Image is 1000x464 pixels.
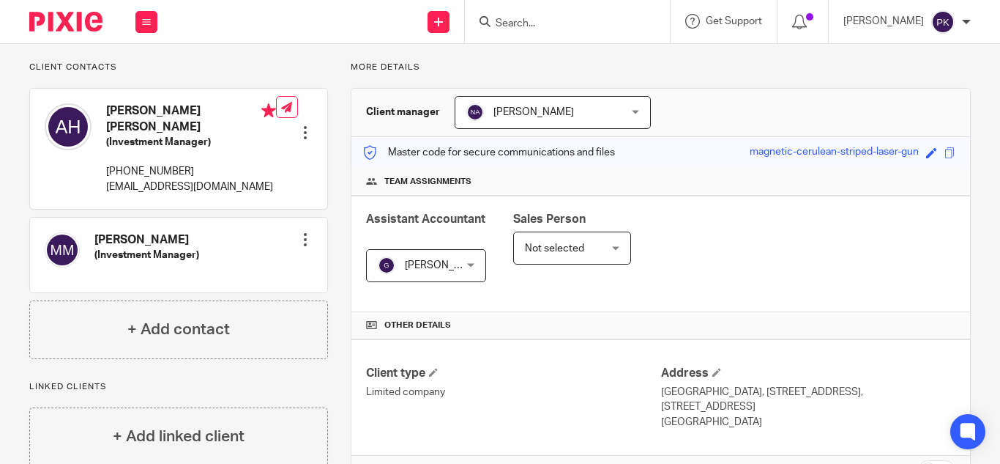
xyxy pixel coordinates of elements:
[366,105,440,119] h3: Client manager
[661,399,955,414] p: [STREET_ADDRESS]
[661,415,955,430] p: [GEOGRAPHIC_DATA]
[513,213,586,225] span: Sales Person
[378,257,395,274] img: svg%3E
[366,385,660,399] p: Limited company
[706,16,762,26] span: Get Support
[843,14,924,29] p: [PERSON_NAME]
[494,18,626,31] input: Search
[29,381,328,393] p: Linked clients
[493,107,574,117] span: [PERSON_NAME]
[106,180,276,194] p: [EMAIL_ADDRESS][DOMAIN_NAME]
[45,232,80,268] img: svg%3E
[106,164,276,179] p: [PHONE_NUMBER]
[661,385,955,399] p: [GEOGRAPHIC_DATA], [STREET_ADDRESS],
[931,10,955,34] img: svg%3E
[127,318,230,341] h4: + Add contact
[661,366,955,381] h4: Address
[94,248,199,262] h5: (Investment Manager)
[29,12,102,32] img: Pixie
[384,320,451,331] span: Other details
[750,144,919,161] div: magnetic-cerulean-striped-laser-gun
[351,62,971,73] p: More details
[405,260,485,270] span: [PERSON_NAME]
[45,103,92,150] img: svg%3E
[106,103,276,135] h4: [PERSON_NAME] [PERSON_NAME]
[366,213,485,225] span: Assistant Accountant
[106,135,276,150] h5: (Investment Manager)
[362,145,615,160] p: Master code for secure communications and files
[466,103,484,121] img: svg%3E
[366,366,660,381] h4: Client type
[525,243,584,254] span: Not selected
[384,176,471,188] span: Team assignments
[261,103,276,118] i: Primary
[113,425,245,448] h4: + Add linked client
[94,232,199,248] h4: [PERSON_NAME]
[29,62,328,73] p: Client contacts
